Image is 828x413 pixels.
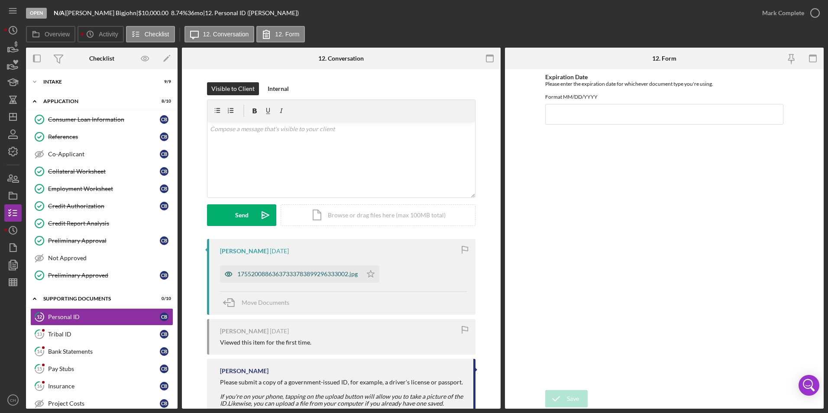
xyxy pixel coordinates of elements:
[268,82,289,95] div: Internal
[30,111,173,128] a: Consumer Loan InformationCB
[155,99,171,104] div: 8 / 10
[78,26,123,42] button: Activity
[48,116,160,123] div: Consumer Loan Information
[37,383,42,389] tspan: 16
[30,360,173,378] a: 15Pay StubsCB
[160,132,168,141] div: C B
[160,399,168,408] div: C B
[160,184,168,193] div: C B
[318,55,364,62] div: 12. Conversation
[45,31,70,38] label: Overview
[160,330,168,339] div: C B
[54,9,65,16] b: N/A
[652,55,676,62] div: 12. Form
[138,10,171,16] div: $10,000.00
[4,391,22,409] button: CH
[762,4,804,22] div: Mark Complete
[30,326,173,343] a: 13Tribal IDCB
[545,81,783,100] div: Please enter the expiration date for whichever document type you're using. Format MM/DD/YYYY
[48,151,160,158] div: Co-Applicant
[48,331,160,338] div: Tribal ID
[155,79,171,84] div: 9 / 9
[545,73,588,81] label: Expiration Date
[237,271,358,277] div: 17552008863637333783899296333002.jpg
[160,365,168,373] div: C B
[26,8,47,19] div: Open
[160,150,168,158] div: C B
[160,271,168,280] div: C B
[242,299,289,306] span: Move Documents
[203,31,249,38] label: 12. Conversation
[48,365,160,372] div: Pay Stubs
[48,168,160,175] div: Collateral Worksheet
[66,10,138,16] div: [PERSON_NAME] Bigjohn |
[30,180,173,197] a: Employment WorksheetCB
[220,265,379,283] button: 17552008863637333783899296333002.jpg
[48,348,160,355] div: Bank Statements
[799,375,819,396] div: Open Intercom Messenger
[43,99,149,104] div: Application
[48,237,160,244] div: Preliminary Approval
[207,204,276,226] button: Send
[160,313,168,321] div: C B
[30,215,173,232] a: Credit Report Analysis
[228,400,444,407] em: Likewise, you can upload a file from your computer if you already have one saved.
[207,82,259,95] button: Visible to Client
[160,347,168,356] div: C B
[30,232,173,249] a: Preliminary ApprovalCB
[270,328,289,335] time: 2025-08-14 19:47
[89,55,114,62] div: Checklist
[567,390,579,407] div: Save
[48,383,160,390] div: Insurance
[754,4,824,22] button: Mark Complete
[48,133,160,140] div: References
[220,328,268,335] div: [PERSON_NAME]
[30,395,173,412] a: Project CostsCB
[263,82,293,95] button: Internal
[30,343,173,360] a: 14Bank StatementsCB
[43,79,149,84] div: Intake
[220,292,298,313] button: Move Documents
[30,197,173,215] a: Credit AuthorizationCB
[160,382,168,390] div: C B
[184,26,255,42] button: 12. Conversation
[37,314,42,319] tspan: 12
[545,390,588,407] button: Save
[48,220,173,227] div: Credit Report Analysis
[220,339,311,346] div: Viewed this item for the first time.
[48,203,160,210] div: Credit Authorization
[54,10,66,16] div: |
[10,398,16,403] text: CH
[48,255,173,261] div: Not Approved
[270,248,289,255] time: 2025-08-14 19:51
[37,348,42,354] tspan: 14
[220,248,268,255] div: [PERSON_NAME]
[48,313,160,320] div: Personal ID
[30,145,173,163] a: Co-ApplicantCB
[155,296,171,301] div: 0 / 10
[43,296,149,301] div: Supporting Documents
[37,366,42,371] tspan: 15
[30,308,173,326] a: 12Personal IDCB
[235,204,249,226] div: Send
[256,26,305,42] button: 12. Form
[160,115,168,124] div: C B
[26,26,75,42] button: Overview
[48,185,160,192] div: Employment Worksheet
[220,393,463,407] em: If you're on your phone, tapping on the upload button will allow you to take a picture of the ID.
[160,236,168,245] div: C B
[220,368,268,374] div: [PERSON_NAME]
[275,31,299,38] label: 12. Form
[126,26,175,42] button: Checklist
[171,10,188,16] div: 8.74 %
[160,167,168,176] div: C B
[30,249,173,267] a: Not Approved
[160,202,168,210] div: C B
[203,10,299,16] div: | 12. Personal ID ([PERSON_NAME])
[30,163,173,180] a: Collateral WorksheetCB
[211,82,255,95] div: Visible to Client
[37,331,42,337] tspan: 13
[188,10,203,16] div: 36 mo
[48,272,160,279] div: Preliminary Approved
[30,378,173,395] a: 16InsuranceCB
